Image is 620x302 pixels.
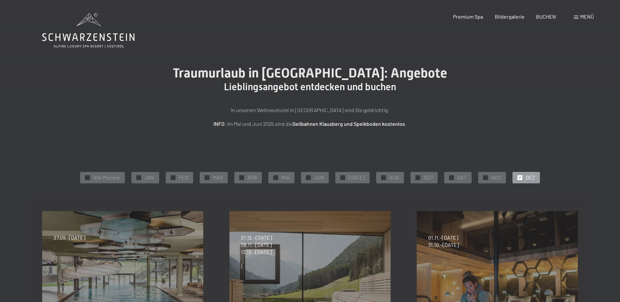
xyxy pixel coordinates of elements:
span: NOV [491,174,501,181]
span: [DATE] [348,174,365,181]
span: ✓ [275,175,277,180]
span: Alle Monate [93,174,120,181]
span: ✓ [519,175,521,180]
span: ✓ [138,175,140,180]
span: MAR [213,174,223,181]
span: ✓ [484,175,487,180]
span: Lieblingsangebot entdecken und buchen [224,81,396,92]
span: OKT [457,174,467,181]
span: SEP [424,174,433,181]
span: AUG [389,174,399,181]
span: ✓ [86,175,89,180]
span: Menü [580,13,594,20]
span: ✓ [450,175,453,180]
strong: INFO [213,121,225,127]
span: DEZ [526,174,535,181]
span: 27.09.–[DATE] [54,234,85,241]
span: 13.12.–[DATE] [241,248,272,256]
span: JUN [314,174,324,181]
span: MAI [281,174,290,181]
span: ✓ [206,175,209,180]
span: ✓ [417,175,419,180]
span: ✓ [241,175,243,180]
p: In unserem Wellnesshotel in [GEOGRAPHIC_DATA] sind Sie goldrichtig. [147,106,474,114]
span: FEB [179,174,188,181]
span: ✓ [342,175,344,180]
span: APR [247,174,257,181]
span: 31.10.–[DATE] [428,241,459,248]
a: Premium Spa [453,13,483,20]
span: ✓ [382,175,385,180]
strong: Seilbahnen Klausberg und Speikboden kostenlos [293,121,405,127]
a: BUCHEN [536,13,556,20]
span: Traumurlaub in [GEOGRAPHIC_DATA]: Angebote [173,65,447,81]
a: Bildergalerie [495,13,525,20]
span: ✓ [307,175,310,180]
span: ✓ [172,175,175,180]
span: JAN [144,174,154,181]
p: : Im Mai und Juni 2025 sind die . [147,120,474,128]
span: 21.12.–[DATE] [241,234,272,241]
span: 08.11.–[DATE] [241,241,272,248]
span: 01.11.–[DATE] [428,234,459,241]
